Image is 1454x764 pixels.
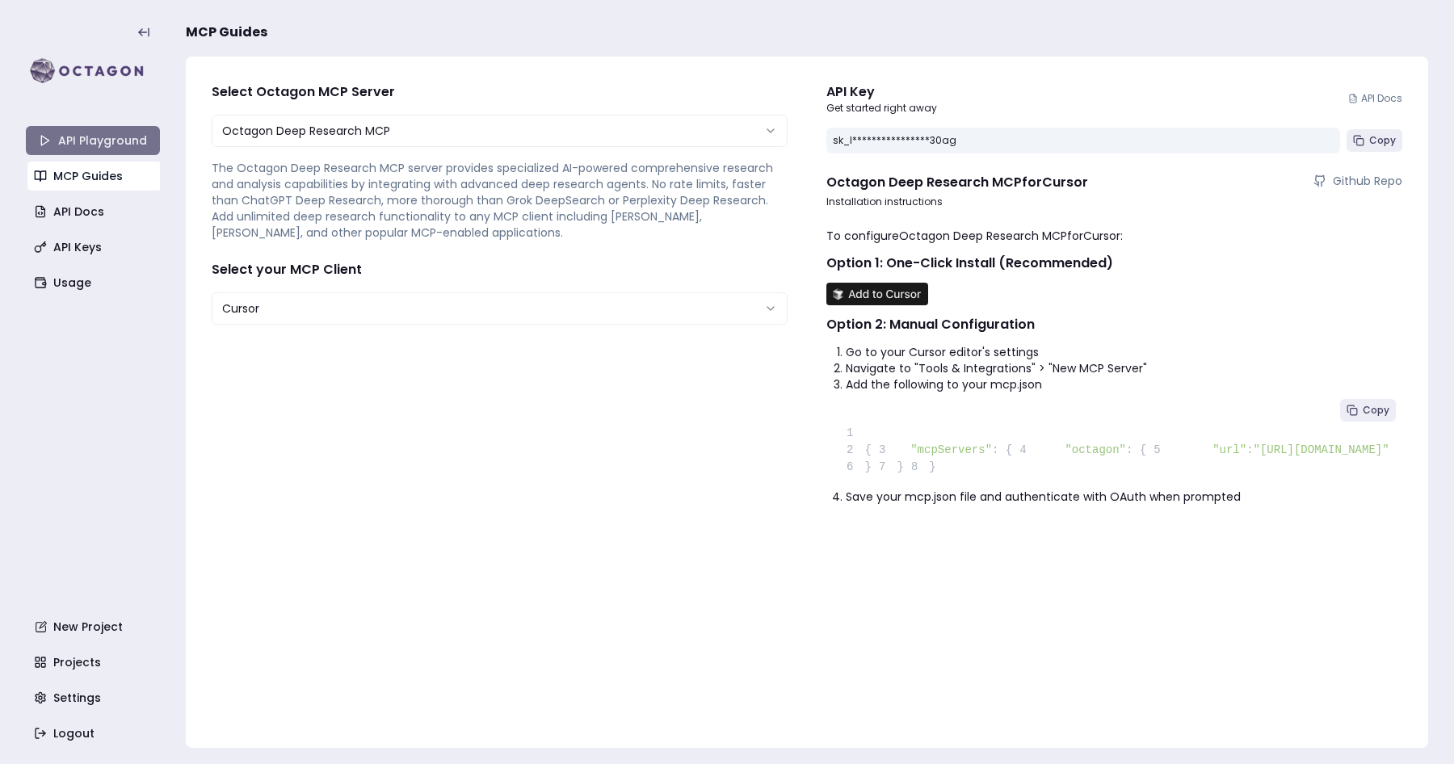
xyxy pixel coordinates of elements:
span: "[URL][DOMAIN_NAME]" [1254,443,1389,456]
span: "octagon" [1065,443,1126,456]
a: API Playground [26,126,160,155]
a: Github Repo [1313,173,1402,189]
span: 8 [904,459,930,476]
h4: Select Octagon MCP Server [212,82,788,102]
span: 3 [872,442,897,459]
a: New Project [27,612,162,641]
span: Copy [1363,404,1389,417]
span: "mcpServers" [910,443,992,456]
p: To configure Octagon Deep Research MCP for Cursor : [826,228,1402,244]
p: Get started right away [826,102,937,115]
img: logo-rect-yK7x_WSZ.svg [26,55,160,87]
span: { [839,443,872,456]
span: 2 [839,442,865,459]
span: 4 [1012,442,1038,459]
h4: Octagon Deep Research MCP for Cursor [826,173,1088,192]
button: Copy [1347,129,1402,152]
button: Copy [1340,399,1396,422]
li: Save your mcp.json file and authenticate with OAuth when prompted [846,489,1402,505]
a: Logout [27,719,162,748]
a: Settings [27,683,162,712]
img: Install MCP Server [826,283,928,305]
h2: Option 1: One-Click Install (Recommended) [826,254,1402,273]
span: MCP Guides [186,23,267,42]
span: } [839,460,872,473]
span: : [1246,443,1253,456]
span: "url" [1212,443,1246,456]
span: : { [1126,443,1146,456]
span: : { [992,443,1012,456]
span: Github Repo [1333,173,1402,189]
span: Copy [1369,134,1396,147]
span: } [872,460,904,473]
a: API Docs [27,197,162,226]
a: Usage [27,268,162,297]
li: Go to your Cursor editor's settings [846,344,1402,360]
li: Add the following to your mcp.json [846,376,1402,392]
a: MCP Guides [27,162,162,191]
span: } [904,460,936,473]
a: API Docs [1348,92,1402,105]
span: 7 [872,459,897,476]
span: 1 [839,425,865,442]
li: Navigate to "Tools & Integrations" > "New MCP Server" [846,360,1402,376]
p: Installation instructions [826,195,1402,208]
p: The Octagon Deep Research MCP server provides specialized AI-powered comprehensive research and a... [212,160,788,241]
span: 5 [1146,442,1172,459]
span: 6 [839,459,865,476]
h4: Select your MCP Client [212,260,788,279]
h2: Option 2: Manual Configuration [826,315,1402,334]
a: API Keys [27,233,162,262]
a: Projects [27,648,162,677]
div: API Key [826,82,937,102]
